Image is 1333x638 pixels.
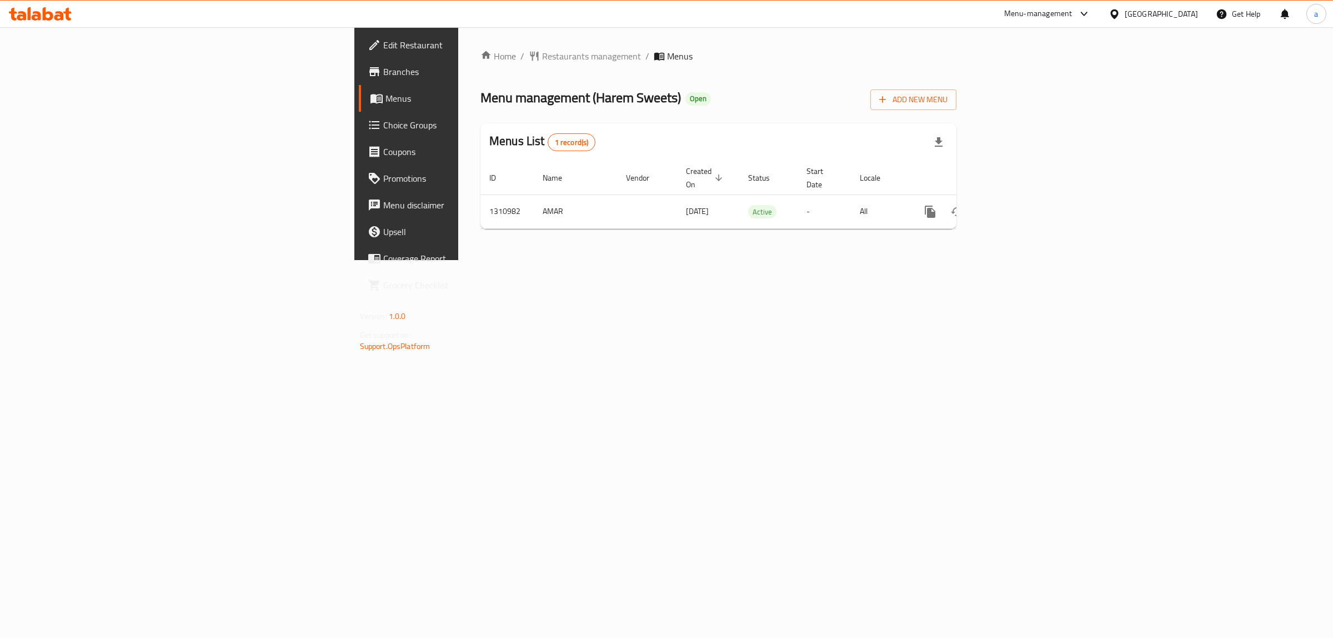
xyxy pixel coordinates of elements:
span: Edit Restaurant [383,38,568,52]
button: Add New Menu [870,89,956,110]
a: Edit Restaurant [359,32,577,58]
a: Grocery Checklist [359,272,577,298]
span: Version: [360,309,387,323]
div: Export file [925,129,952,156]
span: Branches [383,65,568,78]
td: - [798,195,851,228]
span: Get support on: [360,328,411,342]
span: Open [685,94,711,103]
button: more [917,198,944,225]
span: Menus [385,92,568,105]
div: Open [685,92,711,106]
a: Coverage Report [359,245,577,272]
th: Actions [908,161,1033,195]
a: Support.OpsPlatform [360,339,430,353]
a: Choice Groups [359,112,577,138]
a: Promotions [359,165,577,192]
a: Branches [359,58,577,85]
div: Active [748,205,776,218]
span: [DATE] [686,204,709,218]
span: Start Date [806,165,838,191]
div: [GEOGRAPHIC_DATA] [1125,8,1198,20]
div: Total records count [548,133,596,151]
span: a [1314,8,1318,20]
div: Menu-management [1004,7,1073,21]
span: Coupons [383,145,568,158]
span: Add New Menu [879,93,948,107]
span: Menu management ( Harem Sweets ) [480,85,681,110]
li: / [645,49,649,63]
span: 1.0.0 [389,309,406,323]
a: Menus [359,85,577,112]
span: Menus [667,49,693,63]
button: Change Status [944,198,970,225]
span: Upsell [383,225,568,238]
h2: Menus List [489,133,595,151]
span: Name [543,171,577,185]
span: ID [489,171,510,185]
span: 1 record(s) [548,137,595,148]
a: Coupons [359,138,577,165]
span: Created On [686,165,726,191]
span: Menu disclaimer [383,198,568,212]
nav: breadcrumb [480,49,956,63]
span: Choice Groups [383,118,568,132]
span: Active [748,206,776,218]
span: Locale [860,171,895,185]
span: Vendor [626,171,664,185]
a: Upsell [359,218,577,245]
td: All [851,195,908,228]
table: enhanced table [480,161,1033,229]
span: Grocery Checklist [383,278,568,292]
a: Menu disclaimer [359,192,577,218]
span: Restaurants management [542,49,641,63]
a: Restaurants management [529,49,641,63]
span: Coverage Report [383,252,568,265]
span: Promotions [383,172,568,185]
span: Status [748,171,784,185]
